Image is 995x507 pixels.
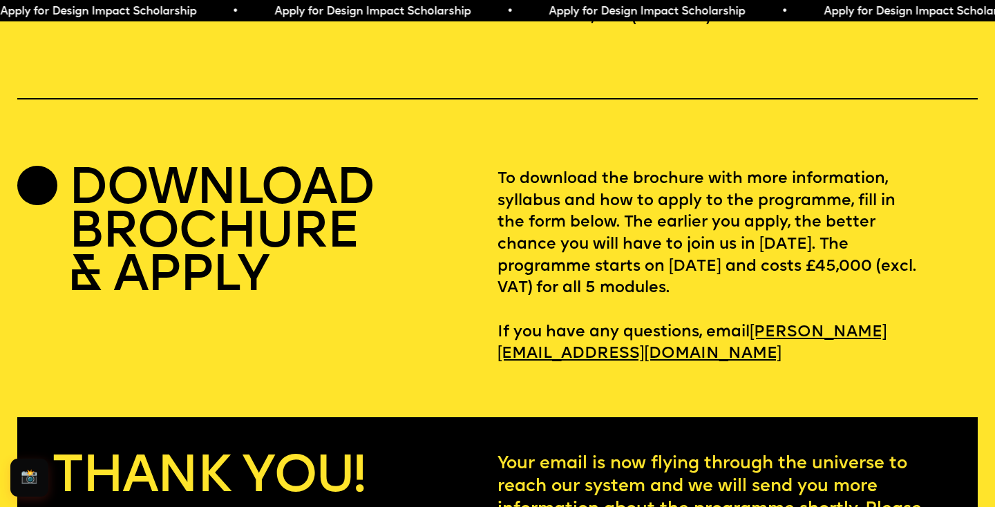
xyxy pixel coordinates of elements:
a: [PERSON_NAME][EMAIL_ADDRESS][DOMAIN_NAME] [497,318,887,370]
h2: DOWNLOAD BROCHURE & APPLY [68,169,374,299]
span: • [229,6,236,17]
button: 📸 [10,459,48,497]
p: To download the brochure with more information, syllabus and how to apply to the programme, fill ... [497,169,978,365]
span: • [504,6,510,17]
span: • [779,6,785,17]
